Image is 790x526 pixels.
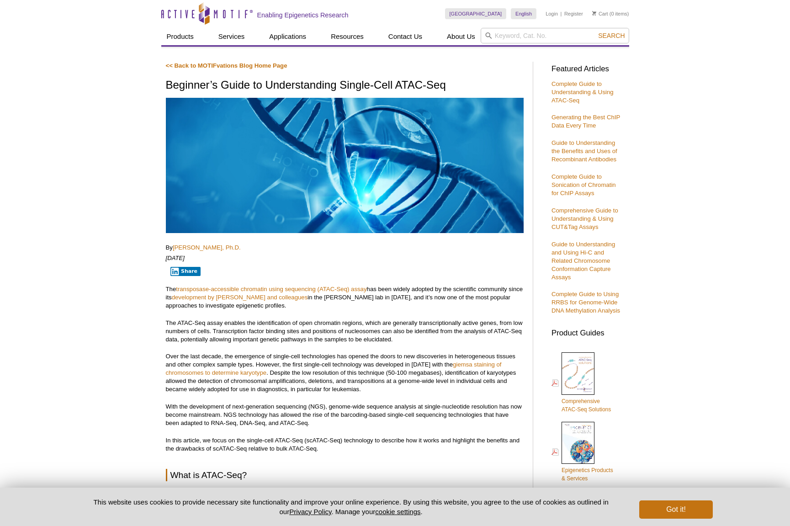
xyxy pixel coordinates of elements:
p: Over the last decade, the emergence of single-cell technologies has opened the doors to new disco... [166,352,524,393]
p: This website uses cookies to provide necessary site functionality and improve your online experie... [78,497,625,516]
p: In this article, we focus on the single-cell ATAC-Seq (scATAC-Seq) technology to describe how it ... [166,436,524,453]
a: Epigenetics Products& Services [551,421,613,483]
button: Search [595,32,627,40]
a: Cart [592,11,608,17]
a: Guide to Understanding the Benefits and Uses of Recombinant Antibodies [551,139,617,163]
img: Comprehensive ATAC-Seq Solutions [562,352,594,395]
a: English [511,8,536,19]
a: Register [564,11,583,17]
a: transposase-accessible chromatin using sequencing (ATAC-Seq) assay [176,286,366,292]
a: Generating the Best ChIP Data Every Time [551,114,620,129]
input: Keyword, Cat. No. [481,28,629,43]
a: Privacy Policy [289,508,331,515]
a: Complete Guide to Using RRBS for Genome-Wide DNA Methylation Analysis [551,291,620,314]
h2: What is ATAC-Seq? [166,469,524,481]
a: About Us [441,28,481,45]
h3: Featured Articles [551,65,625,73]
span: Comprehensive ATAC-Seq Solutions [562,398,611,413]
span: Epigenetics Products & Services [562,467,613,482]
button: Share [170,267,201,276]
a: Applications [264,28,312,45]
a: Login [546,11,558,17]
a: Guide to Understanding and Using Hi-C and Related Chromosome Conformation Capture Assays [551,241,615,281]
p: By [166,244,524,252]
li: (0 items) [592,8,629,19]
p: The has been widely adopted by the scientific community since its in the [PERSON_NAME] lab in [DA... [166,285,524,310]
a: [GEOGRAPHIC_DATA] [445,8,507,19]
a: Contact Us [383,28,428,45]
a: Complete Guide to Understanding & Using ATAC-Seq [551,80,614,104]
h1: Beginner’s Guide to Understanding Single-Cell ATAC-Seq [166,79,524,92]
a: Products [161,28,199,45]
a: Comprehensive Guide to Understanding & Using CUT&Tag Assays [551,207,618,230]
em: [DATE] [166,255,185,261]
img: Your Cart [592,11,596,16]
a: development by [PERSON_NAME] and colleagues [172,294,308,301]
li: | [561,8,562,19]
a: [PERSON_NAME], Ph.D. [173,244,241,251]
button: cookie settings [375,508,420,515]
a: Resources [325,28,369,45]
p: With the development of next-generation sequencing (NGS), genome-wide sequence analysis at single... [166,403,524,427]
h3: Product Guides [551,324,625,337]
a: Complete Guide to Sonication of Chromatin for ChIP Assays [551,173,616,197]
img: scATAC-Seq [166,98,524,233]
a: Services [213,28,250,45]
a: << Back to MOTIFvations Blog Home Page [166,62,287,69]
h2: Enabling Epigenetics Research [257,11,349,19]
a: ComprehensiveATAC-Seq Solutions [551,351,611,414]
p: The ATAC-Seq assay enables the identification of open chromatin regions, which are generally tran... [166,319,524,344]
button: Got it! [639,500,712,519]
img: Epi_brochure_140604_cover_web_70x200 [562,422,594,464]
span: Search [598,32,625,39]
